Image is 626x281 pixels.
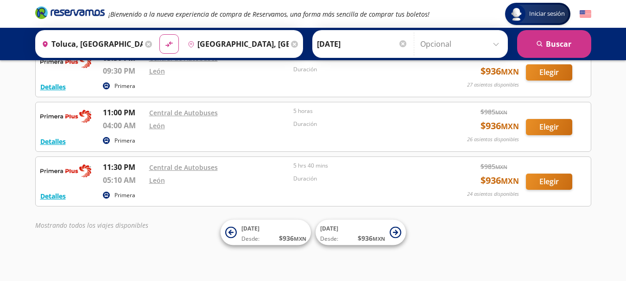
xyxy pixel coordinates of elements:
span: Desde: [241,235,259,243]
p: 09:30 PM [103,65,145,76]
p: 24 asientos disponibles [467,190,519,198]
a: Central de Autobuses [149,163,218,172]
small: MXN [495,163,507,170]
p: 5 hrs 40 mins [293,162,433,170]
img: RESERVAMOS [40,162,91,180]
span: $ 936 [481,174,519,187]
span: $ 985 [481,107,507,117]
a: Central de Autobuses [149,108,218,117]
a: Brand Logo [35,6,105,22]
span: Iniciar sesión [525,9,569,19]
p: 5 horas [293,107,433,115]
small: MXN [501,67,519,77]
span: $ 936 [358,233,385,243]
input: Elegir Fecha [317,32,408,56]
small: MXN [495,109,507,116]
span: [DATE] [320,225,338,232]
span: $ 936 [481,119,519,133]
img: RESERVAMOS [40,52,91,71]
input: Buscar Destino [184,32,289,56]
em: Mostrando todos los viajes disponibles [35,221,148,230]
button: Elegir [526,64,572,81]
p: 27 asientos disponibles [467,81,519,89]
i: Brand Logo [35,6,105,19]
p: 26 asientos disponibles [467,136,519,144]
p: 11:00 PM [103,107,145,118]
p: 05:10 AM [103,175,145,186]
button: Detalles [40,191,66,201]
button: Buscar [517,30,591,58]
button: [DATE]Desde:$936MXN [221,220,311,245]
a: León [149,67,165,75]
button: Detalles [40,137,66,146]
span: $ 936 [481,64,519,78]
small: MXN [501,121,519,131]
button: Elegir [526,174,572,190]
button: Elegir [526,119,572,135]
a: León [149,121,165,130]
button: English [580,8,591,20]
small: MXN [501,176,519,186]
span: $ 985 [481,162,507,171]
p: Primera [114,82,135,90]
p: 11:30 PM [103,162,145,173]
span: Desde: [320,235,338,243]
input: Buscar Origen [38,32,143,56]
p: Duración [293,65,433,74]
span: [DATE] [241,225,259,232]
p: Duración [293,175,433,183]
small: MXN [373,235,385,242]
p: 04:00 AM [103,120,145,131]
p: Primera [114,191,135,200]
p: Duración [293,120,433,128]
input: Opcional [420,32,503,56]
small: MXN [294,235,306,242]
button: Detalles [40,82,66,92]
em: ¡Bienvenido a la nueva experiencia de compra de Reservamos, una forma más sencilla de comprar tus... [108,10,430,19]
button: [DATE]Desde:$936MXN [316,220,406,245]
img: RESERVAMOS [40,107,91,125]
p: Primera [114,137,135,145]
a: León [149,176,165,185]
span: $ 936 [279,233,306,243]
